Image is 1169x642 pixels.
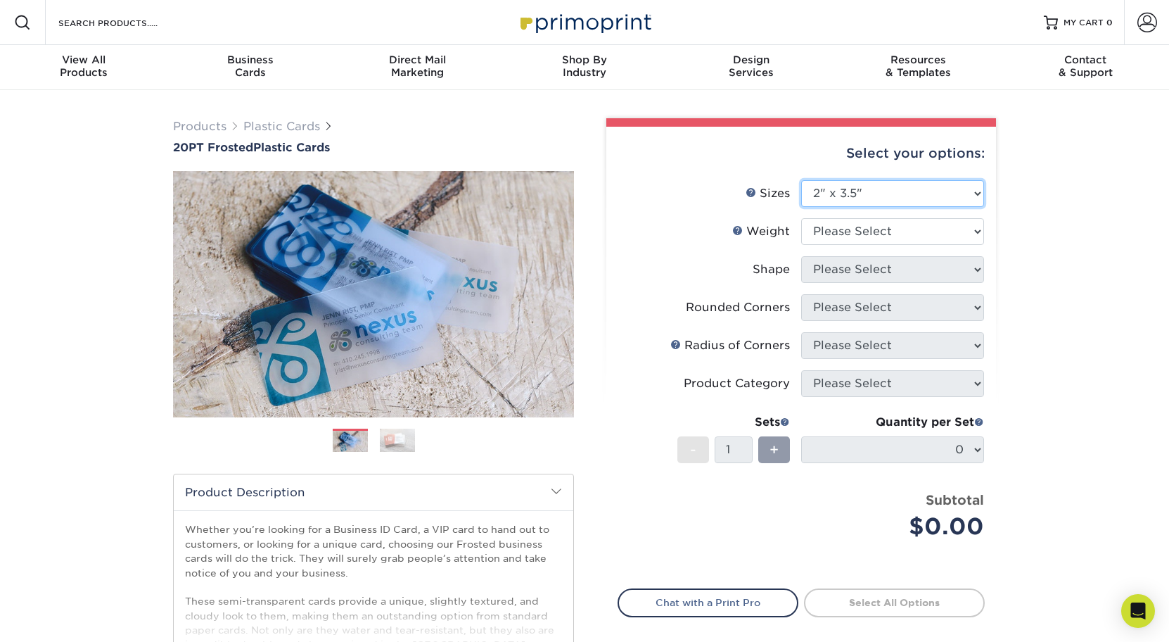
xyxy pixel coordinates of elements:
[173,141,253,154] span: 20PT Frosted
[835,53,1002,79] div: & Templates
[677,414,790,431] div: Sets
[732,223,790,240] div: Weight
[746,185,790,202] div: Sizes
[1002,45,1169,90] a: Contact& Support
[835,45,1002,90] a: Resources& Templates
[167,53,333,66] span: Business
[812,510,984,543] div: $0.00
[690,439,696,460] span: -
[173,141,574,154] h1: Plastic Cards
[618,127,985,180] div: Select your options:
[4,599,120,637] iframe: Google Customer Reviews
[1002,53,1169,66] span: Contact
[804,588,985,617] a: Select All Options
[686,299,790,316] div: Rounded Corners
[173,141,574,154] a: 20PT FrostedPlastic Cards
[173,120,226,133] a: Products
[334,45,501,90] a: Direct MailMarketing
[1063,17,1104,29] span: MY CART
[753,261,790,278] div: Shape
[173,156,574,433] img: 20PT Frosted 01
[618,588,798,617] a: Chat with a Print Pro
[334,53,501,79] div: Marketing
[334,53,501,66] span: Direct Mail
[501,45,667,90] a: Shop ByIndustry
[501,53,667,66] span: Shop By
[668,53,835,79] div: Services
[380,428,415,453] img: Plastic Cards 02
[668,53,835,66] span: Design
[174,474,573,510] h2: Product Description
[801,414,984,431] div: Quantity per Set
[769,439,779,460] span: +
[1121,594,1155,628] div: Open Intercom Messenger
[243,120,320,133] a: Plastic Cards
[1106,18,1113,27] span: 0
[670,337,790,354] div: Radius of Corners
[926,492,984,508] strong: Subtotal
[167,45,333,90] a: BusinessCards
[1002,53,1169,79] div: & Support
[668,45,835,90] a: DesignServices
[514,7,655,37] img: Primoprint
[333,429,368,454] img: Plastic Cards 01
[835,53,1002,66] span: Resources
[684,375,790,392] div: Product Category
[501,53,667,79] div: Industry
[167,53,333,79] div: Cards
[57,14,194,31] input: SEARCH PRODUCTS.....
